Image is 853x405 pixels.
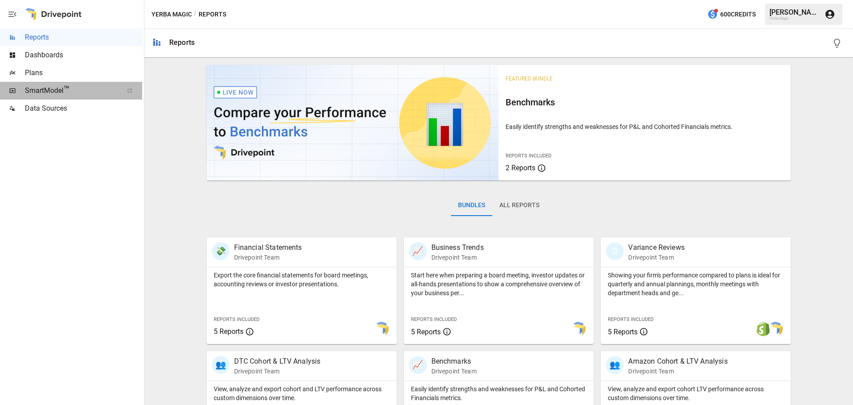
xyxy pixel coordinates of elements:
img: shopify [756,322,770,336]
p: Financial Statements [234,242,302,253]
p: Export the core financial statements for board meetings, accounting reviews or investor presentat... [214,271,390,289]
p: Showing your firm's performance compared to plans is ideal for quarterly and annual plannings, mo... [608,271,784,297]
span: 600 Credits [720,9,756,20]
span: ™ [64,84,70,95]
span: Data Sources [25,103,142,114]
span: 5 Reports [411,328,441,336]
p: Start here when preparing a board meeting, investor updates or all-hands presentations to show a ... [411,271,587,297]
div: Yerba Magic [769,16,819,20]
h6: Benchmarks [506,95,784,109]
img: smart model [571,322,586,336]
p: Benchmarks [431,356,477,367]
button: Bundles [451,195,492,216]
img: smart model [769,322,783,336]
div: 💸 [212,242,230,260]
p: Easily identify strengths and weaknesses for P&L and Cohorted Financials metrics. [411,385,587,402]
p: Variance Reviews [628,242,684,253]
p: View, analyze and export cohort LTV performance across custom dimensions over time. [608,385,784,402]
div: / [194,9,197,20]
span: SmartModel [25,85,117,96]
p: Amazon Cohort & LTV Analysis [628,356,727,367]
div: Reports [169,38,195,47]
span: Reports [25,32,142,43]
div: 🗓 [606,242,624,260]
img: video thumbnail [207,65,499,180]
p: Drivepoint Team [628,367,727,376]
p: Drivepoint Team [234,367,321,376]
p: Drivepoint Team [431,367,477,376]
span: 5 Reports [608,328,638,336]
span: Featured Bundle [506,76,553,82]
p: Drivepoint Team [628,253,684,262]
p: Easily identify strengths and weaknesses for P&L and Cohorted Financials metrics. [506,122,784,131]
span: 5 Reports [214,327,243,336]
div: 👥 [606,356,624,374]
span: 2 Reports [506,164,535,172]
span: Reports Included [608,317,654,322]
div: 👥 [212,356,230,374]
span: Plans [25,68,142,78]
span: Reports Included [411,317,457,322]
div: [PERSON_NAME] [769,8,819,16]
button: All Reports [492,195,546,216]
span: Dashboards [25,50,142,60]
p: Business Trends [431,242,484,253]
p: Drivepoint Team [234,253,302,262]
p: Drivepoint Team [431,253,484,262]
div: 📈 [409,356,427,374]
img: smart model [375,322,389,336]
span: Reports Included [214,317,259,322]
p: View, analyze and export cohort and LTV performance across custom dimensions over time. [214,385,390,402]
span: Reports Included [506,153,551,159]
div: 📈 [409,242,427,260]
p: DTC Cohort & LTV Analysis [234,356,321,367]
button: 600Credits [704,6,759,23]
button: Yerba Magic [151,9,192,20]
